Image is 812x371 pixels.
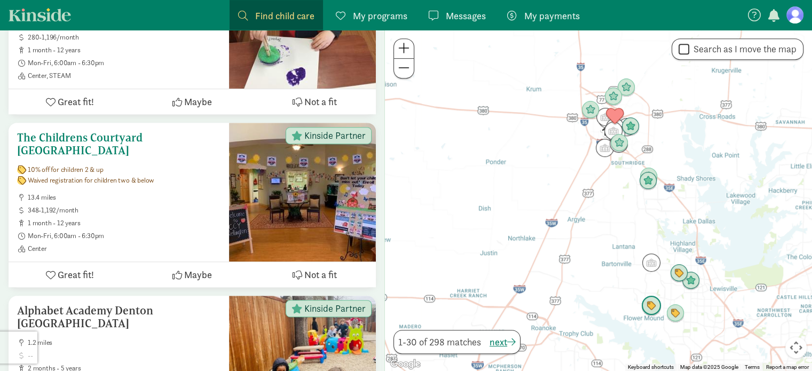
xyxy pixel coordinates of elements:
div: Click to see details [610,134,628,152]
button: Great fit! [9,89,131,114]
div: Click to see details [670,264,688,282]
button: Keyboard shortcuts [628,364,674,371]
div: Click to see details [639,172,657,190]
span: Find child care [255,9,314,23]
span: Kinside Partner [304,304,366,313]
div: Click to see details [666,304,684,322]
a: Terms (opens in new tab) [745,364,760,370]
div: Click to see details [596,139,614,157]
div: Click to see details [604,122,622,140]
div: Click to see details [642,254,660,272]
div: Click to see details [598,110,616,128]
div: Click to see details [641,296,661,316]
div: Click to see details [640,168,658,186]
a: Report a map error [766,364,809,370]
span: Maybe [184,267,212,282]
span: Not a fit [304,94,337,109]
button: next [490,335,516,349]
button: Great fit! [9,262,131,287]
a: Open this area in Google Maps (opens a new window) [388,357,423,371]
span: 13.4 miles [28,193,220,202]
div: Click to see details [596,108,614,126]
span: Center [28,244,220,253]
span: 348-1,192/month [28,206,220,215]
span: Waived registration for children two & below [28,176,154,185]
div: Click to see details [607,124,625,143]
span: Center, STEAM [28,72,220,80]
span: 280-1,196/month [28,33,220,42]
span: Not a fit [304,267,337,282]
span: Messages [446,9,486,23]
h5: The Childrens Courtyard [GEOGRAPHIC_DATA] [17,131,220,157]
div: Click to see details [604,88,622,106]
div: Click to see details [581,101,600,119]
div: Click to see details [682,272,700,290]
span: 1 month - 12 years [28,46,220,54]
span: My payments [524,9,580,23]
div: Click to see details [600,121,618,139]
div: Click to see details [621,117,640,136]
img: Google [388,357,423,371]
span: Kinside Partner [304,131,366,140]
span: 10% off for children 2 & up [28,165,104,174]
button: Maybe [131,89,253,114]
div: Click to see details [606,107,624,125]
span: Maybe [184,94,212,109]
div: Click to see details [617,78,635,97]
h5: Alphabet Academy Denton [GEOGRAPHIC_DATA] [17,304,220,330]
span: 1 month - 12 years [28,219,220,227]
button: Not a fit [254,89,376,114]
span: 1.2 miles [28,338,220,347]
div: Click to see details [610,135,628,153]
button: Map camera controls [785,337,807,358]
button: Maybe [131,262,253,287]
span: Great fit! [58,94,94,109]
span: Great fit! [58,267,94,282]
span: My programs [353,9,407,23]
a: Kinside [9,8,71,21]
span: Map data ©2025 Google [680,364,738,370]
label: Search as I move the map [689,43,797,56]
button: Not a fit [254,262,376,287]
span: Mon-Fri, 6:00am - 6:30pm [28,59,220,67]
span: 1-30 of 298 matches [398,335,481,349]
span: Mon-Fri, 6:00am - 6:30pm [28,232,220,240]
